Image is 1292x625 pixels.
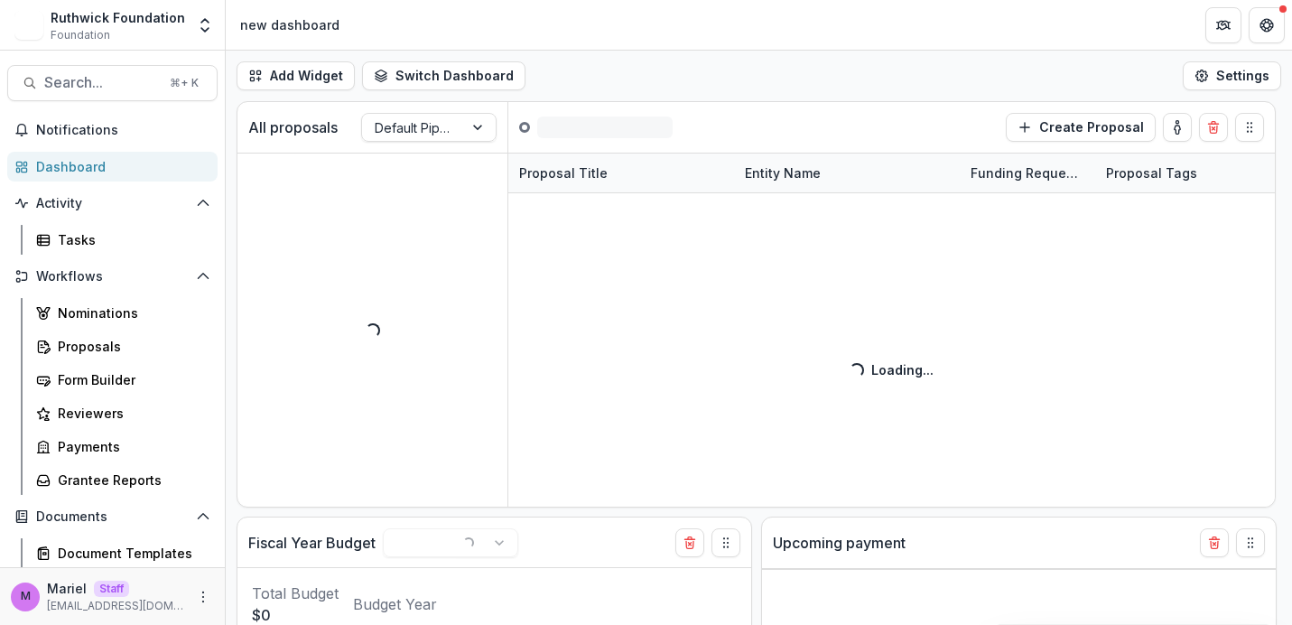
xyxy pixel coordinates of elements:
[7,189,218,218] button: Open Activity
[36,196,189,211] span: Activity
[29,298,218,328] a: Nominations
[58,471,203,490] div: Grantee Reports
[58,544,203,563] div: Document Templates
[233,12,347,38] nav: breadcrumb
[711,528,740,557] button: Drag
[94,581,129,597] p: Staff
[7,502,218,531] button: Open Documents
[14,11,43,40] img: Ruthwick Foundation
[58,337,203,356] div: Proposals
[1200,528,1229,557] button: Delete card
[166,73,202,93] div: ⌘ + K
[58,230,203,249] div: Tasks
[29,465,218,495] a: Grantee Reports
[240,15,339,34] div: new dashboard
[1183,61,1281,90] button: Settings
[1236,528,1265,557] button: Drag
[1163,113,1192,142] button: toggle-assigned-to-me
[29,432,218,462] a: Payments
[58,303,203,322] div: Nominations
[29,365,218,395] a: Form Builder
[192,7,218,43] button: Open entity switcher
[51,8,185,27] div: Ruthwick Foundation
[47,579,87,598] p: Mariel
[58,404,203,423] div: Reviewers
[1205,7,1241,43] button: Partners
[58,370,203,389] div: Form Builder
[29,225,218,255] a: Tasks
[237,61,355,90] button: Add Widget
[47,598,185,614] p: [EMAIL_ADDRESS][DOMAIN_NAME]
[51,27,110,43] span: Foundation
[773,532,906,554] p: Upcoming payment
[1199,113,1228,142] button: Delete card
[29,538,218,568] a: Document Templates
[7,152,218,182] a: Dashboard
[353,593,437,615] p: Budget Year
[1235,113,1264,142] button: Drag
[7,262,218,291] button: Open Workflows
[248,532,376,554] p: Fiscal Year Budget
[248,117,338,138] p: All proposals
[1249,7,1285,43] button: Get Help
[7,116,218,145] button: Notifications
[1006,113,1156,142] button: Create Proposal
[36,269,189,285] span: Workflows
[36,157,203,176] div: Dashboard
[192,586,214,608] button: More
[29,398,218,428] a: Reviewers
[58,437,203,456] div: Payments
[7,65,218,101] button: Search...
[36,509,189,525] span: Documents
[252,583,339,604] p: Total Budget
[21,591,31,602] div: Mariel
[36,123,210,138] span: Notifications
[29,331,218,361] a: Proposals
[675,528,704,557] button: Delete card
[44,74,159,91] span: Search...
[362,61,525,90] button: Switch Dashboard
